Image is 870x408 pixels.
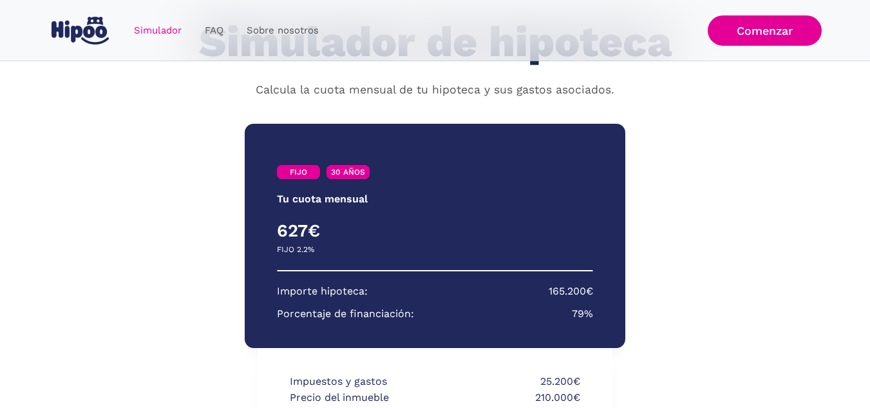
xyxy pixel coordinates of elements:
[256,82,614,99] p: Calcula la cuota mensual de tu hipoteca y sus gastos asociados.
[290,390,431,406] p: Precio del inmueble
[277,165,320,179] a: FIJO
[235,18,330,43] a: Sobre nosotros
[193,18,235,43] a: FAQ
[290,374,431,390] p: Impuestos y gastos
[277,306,414,322] p: Porcentaje de financiación:
[277,284,368,300] p: Importe hipoteca:
[439,390,580,406] p: 210.000€
[122,18,193,43] a: Simulador
[326,165,370,179] a: 30 AÑOS
[277,191,368,208] p: Tu cuota mensual
[572,306,593,322] p: 79%
[439,374,580,390] p: 25.200€
[277,220,435,242] h4: 627€
[199,19,672,66] h1: Simulador de hipoteca
[49,12,112,50] a: home
[549,284,593,300] p: 165.200€
[277,242,314,258] p: FIJO 2.2%
[708,15,822,46] a: Comenzar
